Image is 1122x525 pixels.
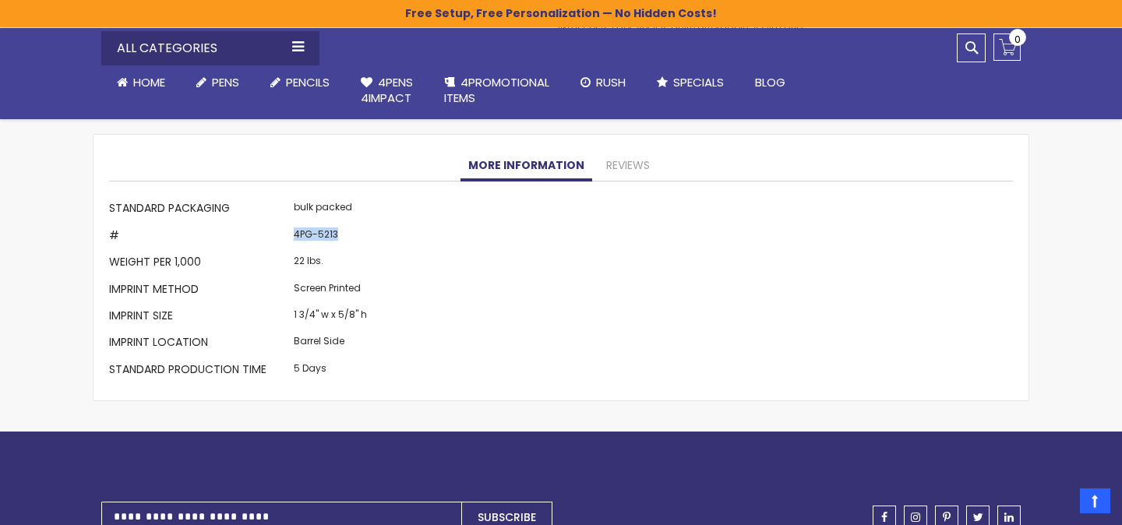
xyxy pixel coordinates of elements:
[212,74,239,90] span: Pens
[181,65,255,100] a: Pens
[101,31,319,65] div: All Categories
[361,74,413,106] span: 4Pens 4impact
[290,277,371,304] td: Screen Printed
[109,251,290,277] th: Weight per 1,000
[286,74,330,90] span: Pencils
[943,512,951,523] span: pinterest
[133,74,165,90] span: Home
[101,65,181,100] a: Home
[598,150,658,181] a: Reviews
[478,509,536,525] span: Subscribe
[290,197,371,224] td: bulk packed
[444,74,549,106] span: 4PROMOTIONAL ITEMS
[641,65,739,100] a: Specials
[109,358,290,384] th: Standard Production Time
[911,512,920,523] span: instagram
[1080,488,1110,513] a: Top
[109,197,290,224] th: Standard Packaging
[255,65,345,100] a: Pencils
[290,304,371,330] td: 1 3/4" w x 5/8" h
[109,277,290,304] th: Imprint Method
[1004,512,1014,523] span: linkedin
[881,512,887,523] span: facebook
[596,74,626,90] span: Rush
[565,65,641,100] a: Rush
[290,331,371,358] td: Barrel Side
[429,65,565,116] a: 4PROMOTIONALITEMS
[1014,32,1021,47] span: 0
[345,65,429,116] a: 4Pens4impact
[290,251,371,277] td: 22 lbs.
[109,224,290,250] th: #
[290,358,371,384] td: 5 Days
[109,304,290,330] th: Imprint Size
[755,74,785,90] span: Blog
[739,65,801,100] a: Blog
[973,512,983,523] span: twitter
[460,150,592,181] a: More Information
[673,74,724,90] span: Specials
[993,33,1021,61] a: 0
[109,331,290,358] th: Imprint Location
[290,224,371,250] td: 4PG-5213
